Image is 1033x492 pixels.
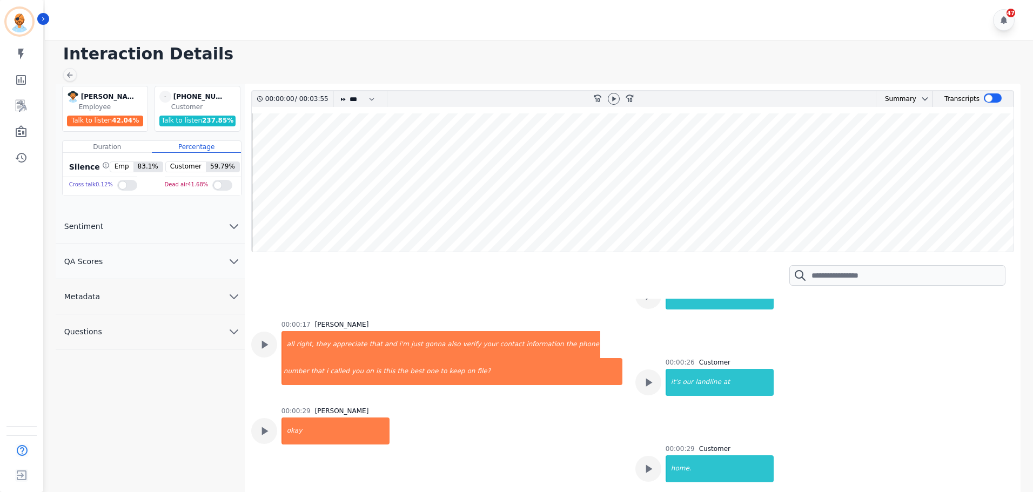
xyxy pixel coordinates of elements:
[375,358,383,385] div: is
[440,358,448,385] div: to
[699,444,730,453] div: Customer
[283,358,310,385] div: number
[462,331,482,358] div: verify
[310,358,325,385] div: that
[921,95,929,103] svg: chevron down
[79,103,145,111] div: Employee
[365,358,375,385] div: on
[56,256,112,267] span: QA Scores
[56,326,111,337] span: Questions
[6,9,32,35] img: Bordered avatar
[227,290,240,303] svg: chevron down
[876,91,916,107] div: Summary
[722,369,774,396] div: at
[166,162,206,172] span: Customer
[297,91,327,107] div: 00:03:55
[56,279,245,314] button: Metadata chevron down
[667,455,774,482] div: home.
[944,91,980,107] div: Transcripts
[56,244,245,279] button: QA Scores chevron down
[525,331,565,358] div: information
[63,141,152,153] div: Duration
[56,221,112,232] span: Sentiment
[667,369,682,396] div: it's
[315,320,369,329] div: [PERSON_NAME]
[383,358,397,385] div: this
[578,331,600,358] div: phone
[202,117,233,124] span: 237.85 %
[56,209,245,244] button: Sentiment chevron down
[694,369,722,396] div: landline
[409,358,425,385] div: best
[476,358,622,385] div: file?
[283,417,390,444] div: okay
[916,95,929,103] button: chevron down
[332,331,368,358] div: appreciate
[384,331,398,358] div: and
[1007,9,1015,17] div: 47
[315,331,332,358] div: they
[281,320,311,329] div: 00:00:17
[173,91,227,103] div: [PHONE_NUMBER]
[265,91,331,107] div: /
[425,358,439,385] div: one
[424,331,447,358] div: gonna
[152,141,241,153] div: Percentage
[265,91,295,107] div: 00:00:00
[159,91,171,103] span: -
[81,91,135,103] div: [PERSON_NAME]
[67,161,110,172] div: Silence
[666,444,695,453] div: 00:00:29
[499,331,526,358] div: contact
[283,331,296,358] div: all
[410,331,424,358] div: just
[227,255,240,268] svg: chevron down
[227,220,240,233] svg: chevron down
[681,369,694,396] div: our
[67,116,144,126] div: Talk to listen
[315,407,369,415] div: [PERSON_NAME]
[110,162,133,172] span: Emp
[351,358,365,385] div: you
[171,103,238,111] div: Customer
[398,331,410,358] div: i'm
[69,177,113,193] div: Cross talk 0.12 %
[112,117,139,124] span: 42.04 %
[165,177,209,193] div: Dead air 41.68 %
[281,407,311,415] div: 00:00:29
[159,116,236,126] div: Talk to listen
[396,358,409,385] div: the
[368,331,384,358] div: that
[56,314,245,349] button: Questions chevron down
[565,331,578,358] div: the
[482,331,499,358] div: your
[466,358,476,385] div: on
[227,325,240,338] svg: chevron down
[206,162,239,172] span: 59.79 %
[63,44,1022,64] h1: Interaction Details
[296,331,315,358] div: right,
[446,331,461,358] div: also
[448,358,466,385] div: keep
[56,291,109,302] span: Metadata
[666,358,695,367] div: 00:00:26
[699,358,730,367] div: Customer
[325,358,329,385] div: i
[133,162,163,172] span: 83.1 %
[329,358,351,385] div: called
